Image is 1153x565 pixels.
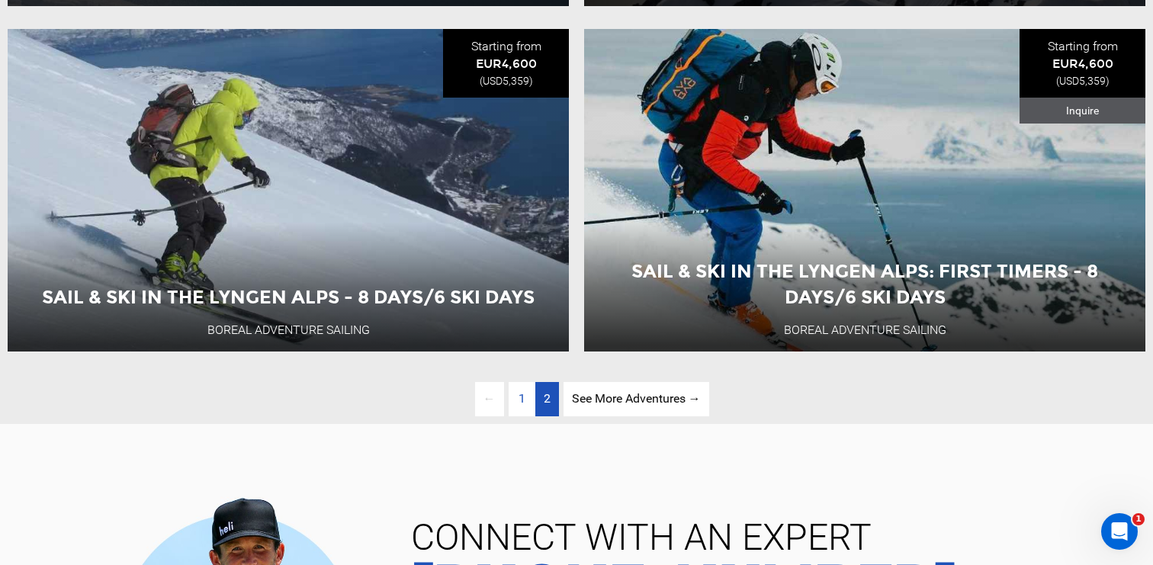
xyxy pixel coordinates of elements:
[564,382,709,416] a: See More Adventures → page
[475,382,504,416] span: ←
[544,391,551,406] span: 2
[1101,513,1138,550] iframe: Intercom live chat
[510,382,534,416] span: 1
[445,382,709,416] ul: Pagination
[400,519,1130,556] span: CONNECT WITH AN EXPERT
[1132,513,1145,525] span: 1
